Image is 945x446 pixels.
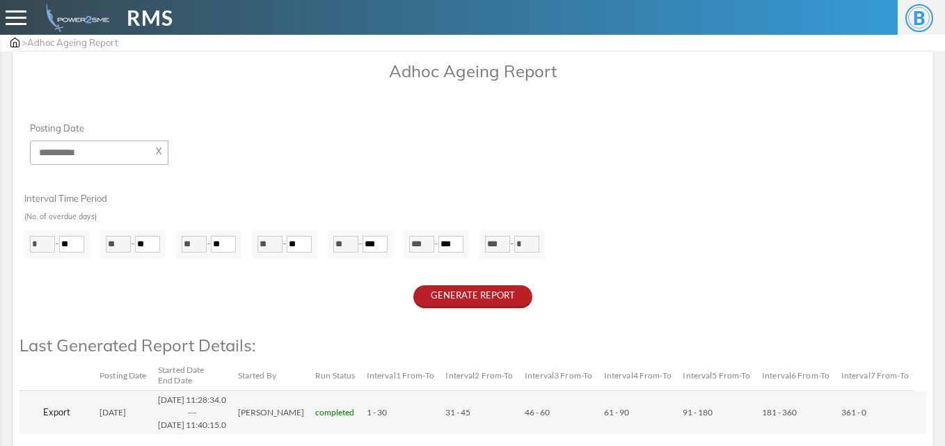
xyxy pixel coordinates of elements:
th: Interval5 From-To [677,360,756,390]
th: Interval4 From-To [598,360,678,390]
span: completed [315,407,354,417]
th: Started Date [152,360,232,390]
div: End Date [158,376,227,385]
p: Adhoc Ageing Report [19,58,926,83]
span: Adhoc Ageing Report [27,37,118,48]
th: Interval3 From-To [519,360,598,390]
div: --- [158,406,227,419]
div: - [252,230,317,258]
span: [DATE] 11:28:34.0 [DATE] 11:40:15.0 [158,395,227,430]
label: Posting Date [24,122,99,136]
span: 361 - 0 [841,407,866,417]
th: Interval7 From-To [836,360,915,390]
th: Posting Date [94,360,152,390]
a: X [156,145,161,159]
span: 31 - 45 [445,407,470,417]
span: 1 - 30 [367,407,387,417]
div: - [176,230,241,258]
th: Interval1 From-To [361,360,440,390]
span: 46 - 60 [525,407,550,417]
span: Last Generated Report Details: [19,335,256,356]
div: - [479,230,545,258]
th: Interval6 From-To [756,360,836,390]
th: Started By [232,360,310,390]
div: - [100,230,166,258]
div: - [24,230,90,258]
small: (No. of overdue days) [24,212,97,221]
img: admin [40,3,109,32]
span: RMS [127,2,173,33]
label: Interval Time Period [24,192,107,206]
span: 91 - 180 [683,407,713,417]
span: 181 - 360 [762,407,797,417]
div: - [328,230,393,258]
span: B [905,4,933,32]
button: Export [25,401,88,424]
th: Run Status [310,360,361,390]
span: [DATE] [100,407,126,417]
span: 61 - 90 [604,407,629,417]
th: Interval2 From-To [440,360,519,390]
div: - [404,230,469,258]
img: admin [10,38,19,47]
span: [PERSON_NAME] [238,407,304,417]
button: GENERATE REPORT [413,285,532,308]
